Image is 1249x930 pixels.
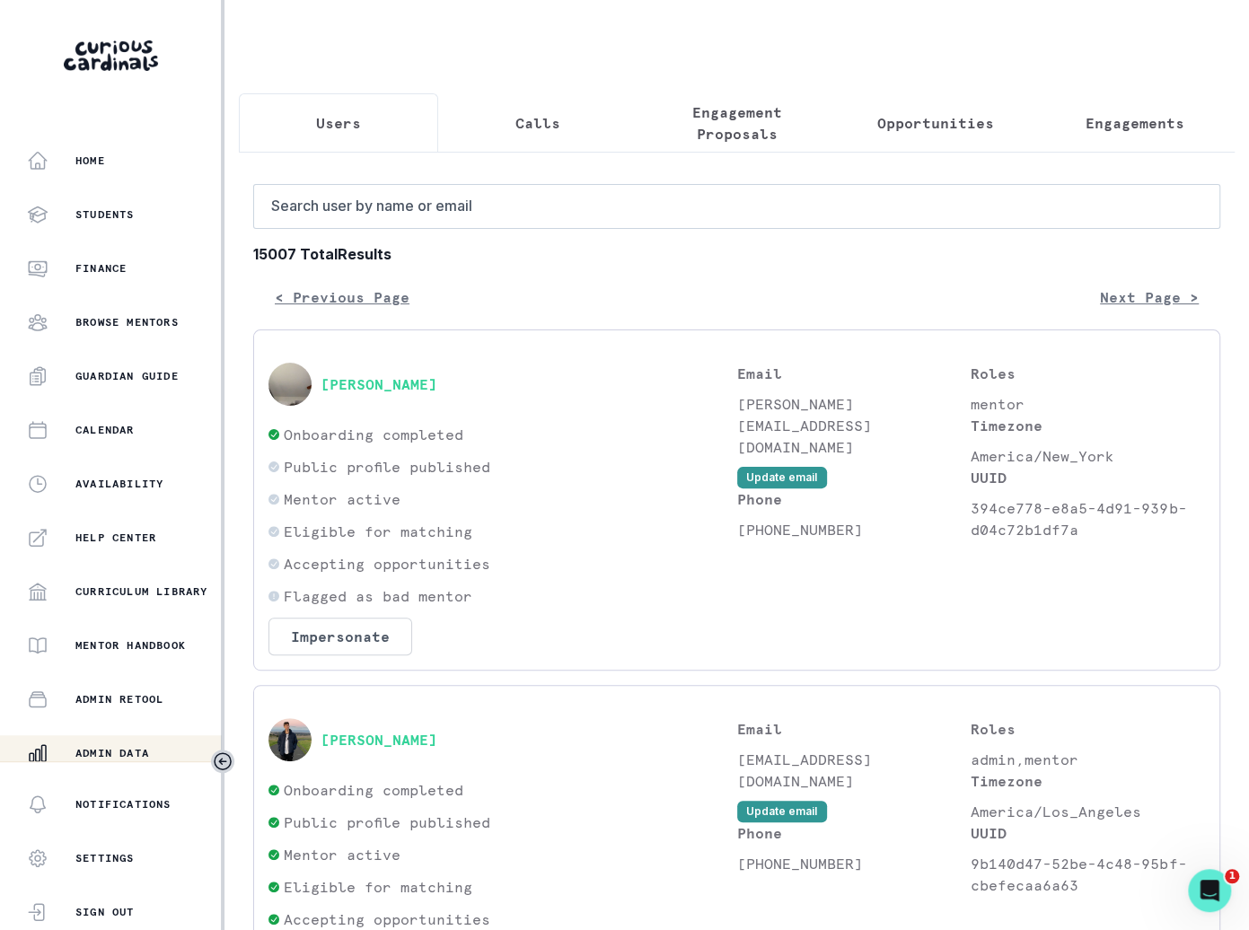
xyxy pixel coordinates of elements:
[1078,279,1220,315] button: Next Page >
[737,822,972,844] p: Phone
[75,477,163,491] p: Availability
[971,415,1205,436] p: Timezone
[75,154,105,168] p: Home
[211,750,234,773] button: Toggle sidebar
[971,749,1205,770] p: admin,mentor
[737,801,827,822] button: Update email
[284,812,490,833] p: Public profile published
[75,369,179,383] p: Guardian Guide
[321,375,437,393] button: [PERSON_NAME]
[284,844,400,865] p: Mentor active
[284,553,490,575] p: Accepting opportunities
[75,851,135,865] p: Settings
[75,315,179,329] p: Browse Mentors
[971,853,1205,896] p: 9b140d47-52be-4c48-95bf-cbefecaa6a63
[971,822,1205,844] p: UUID
[75,905,135,919] p: Sign Out
[284,521,472,542] p: Eligible for matching
[1188,869,1231,912] iframe: Intercom live chat
[253,243,1220,265] b: 15007 Total Results
[737,488,972,510] p: Phone
[284,585,472,607] p: Flagged as bad mentor
[75,584,208,599] p: Curriculum Library
[737,519,972,540] p: [PHONE_NUMBER]
[971,445,1205,467] p: America/New_York
[284,456,490,478] p: Public profile published
[515,112,560,134] p: Calls
[64,40,158,71] img: Curious Cardinals Logo
[737,749,972,792] p: [EMAIL_ADDRESS][DOMAIN_NAME]
[737,363,972,384] p: Email
[284,876,472,898] p: Eligible for matching
[75,797,172,812] p: Notifications
[321,731,437,749] button: [PERSON_NAME]
[971,393,1205,415] p: mentor
[1086,112,1184,134] p: Engagements
[737,393,972,458] p: [PERSON_NAME][EMAIL_ADDRESS][DOMAIN_NAME]
[877,112,994,134] p: Opportunities
[284,908,490,930] p: Accepting opportunities
[284,488,400,510] p: Mentor active
[737,853,972,874] p: [PHONE_NUMBER]
[75,692,163,706] p: Admin Retool
[75,207,135,222] p: Students
[75,261,127,276] p: Finance
[75,531,156,545] p: Help Center
[253,279,431,315] button: < Previous Page
[1225,869,1239,883] span: 1
[75,746,149,760] p: Admin Data
[971,467,1205,488] p: UUID
[971,718,1205,740] p: Roles
[737,467,827,488] button: Update email
[737,718,972,740] p: Email
[316,112,361,134] p: Users
[284,424,463,445] p: Onboarding completed
[284,779,463,801] p: Onboarding completed
[653,101,822,145] p: Engagement Proposals
[971,363,1205,384] p: Roles
[971,770,1205,792] p: Timezone
[971,497,1205,540] p: 394ce778-e8a5-4d91-939b-d04c72b1df7a
[268,618,412,655] button: Impersonate
[75,638,186,653] p: Mentor Handbook
[75,423,135,437] p: Calendar
[971,801,1205,822] p: America/Los_Angeles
